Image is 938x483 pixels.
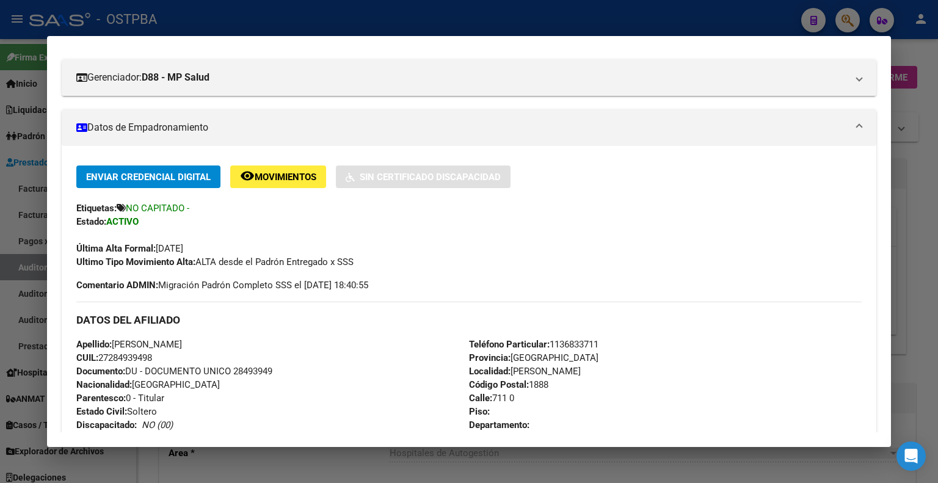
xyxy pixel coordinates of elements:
[76,339,182,350] span: [PERSON_NAME]
[76,256,195,267] strong: Ultimo Tipo Movimiento Alta:
[469,393,492,404] strong: Calle:
[469,339,550,350] strong: Teléfono Particular:
[336,165,511,188] button: Sin Certificado Discapacidad
[62,109,876,146] mat-expansion-panel-header: Datos de Empadronamiento
[76,70,847,85] mat-panel-title: Gerenciador:
[469,339,598,350] span: 1136833711
[360,172,501,183] span: Sin Certificado Discapacidad
[76,339,112,350] strong: Apellido:
[469,406,490,417] strong: Piso:
[76,393,164,404] span: 0 - Titular
[76,243,156,254] strong: Última Alta Formal:
[76,366,272,377] span: DU - DOCUMENTO UNICO 28493949
[76,406,127,417] strong: Estado Civil:
[469,393,514,404] span: 711 0
[76,278,368,292] span: Migración Padrón Completo SSS el [DATE] 18:40:55
[469,379,529,390] strong: Código Postal:
[76,120,847,135] mat-panel-title: Datos de Empadronamiento
[86,172,211,183] span: Enviar Credencial Digital
[62,59,876,96] mat-expansion-panel-header: Gerenciador:D88 - MP Salud
[76,352,152,363] span: 27284939498
[469,352,511,363] strong: Provincia:
[469,352,598,363] span: [GEOGRAPHIC_DATA]
[126,203,189,214] span: NO CAPITADO -
[255,172,316,183] span: Movimientos
[76,203,117,214] strong: Etiquetas:
[76,379,132,390] strong: Nacionalidad:
[142,70,209,85] strong: D88 - MP Salud
[76,165,220,188] button: Enviar Credencial Digital
[76,366,125,377] strong: Documento:
[76,352,98,363] strong: CUIL:
[469,419,529,430] strong: Departamento:
[76,243,183,254] span: [DATE]
[76,406,157,417] span: Soltero
[469,379,548,390] span: 1888
[142,419,173,430] i: NO (00)
[76,419,137,430] strong: Discapacitado:
[76,256,354,267] span: ALTA desde el Padrón Entregado x SSS
[469,366,511,377] strong: Localidad:
[896,441,926,471] div: Open Intercom Messenger
[76,280,158,291] strong: Comentario ADMIN:
[230,165,326,188] button: Movimientos
[469,366,581,377] span: [PERSON_NAME]
[76,216,106,227] strong: Estado:
[76,313,862,327] h3: DATOS DEL AFILIADO
[240,169,255,183] mat-icon: remove_red_eye
[76,379,220,390] span: [GEOGRAPHIC_DATA]
[76,393,126,404] strong: Parentesco:
[106,216,139,227] strong: ACTIVO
